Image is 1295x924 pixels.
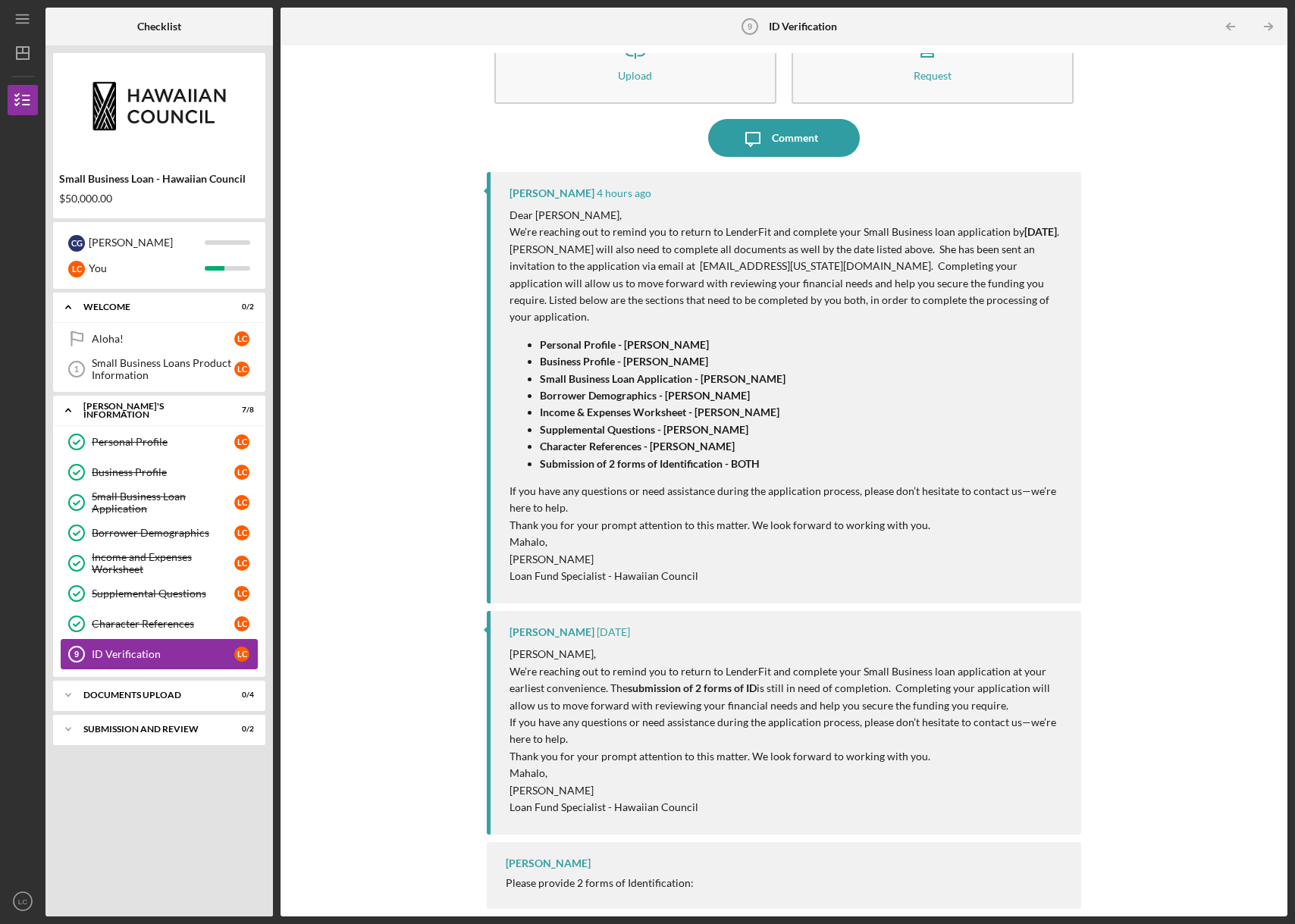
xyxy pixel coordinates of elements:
a: Borrower DemographicsLC [61,518,258,548]
time: 2025-10-14 01:49 [597,187,651,199]
div: [PERSON_NAME] [510,626,594,638]
div: L C [234,525,249,540]
strong: Borrower Demographics - [PERSON_NAME] [540,389,750,402]
b: Checklist [137,20,181,33]
strong: Income & Expenses Worksheet - [PERSON_NAME] [540,406,779,418]
button: Upload [494,17,776,104]
div: L C [234,434,249,449]
a: Character ReferencesLC [61,609,258,639]
tspan: 9 [74,650,79,659]
p: Loan Fund Specialist - Hawaiian Council [510,799,1067,816]
time: 2025-10-01 01:39 [597,626,630,638]
div: SUBMISSION AND REVIEW [83,725,216,734]
strong: Submission of 2 forms of Identification - BOTH [540,457,760,470]
img: Product logo [53,61,265,152]
div: Request [914,70,952,81]
p: [PERSON_NAME] [510,782,1067,799]
div: L C [68,261,85,277]
div: Character References [92,618,234,630]
div: Borrower Demographics [92,527,234,539]
div: L C [234,647,249,662]
p: Thank you for your prompt attention to this matter. We look forward to working with you. [510,748,1067,765]
p: [PERSON_NAME] [510,551,1067,568]
div: Small Business Loan - Hawaiian Council [59,173,259,185]
a: Aloha!LC [61,324,258,354]
p: If you have any questions or need assistance during the application process, please don’t hesitat... [510,714,1067,748]
div: [PERSON_NAME] [506,857,591,869]
div: C G [68,235,85,252]
tspan: 9 [748,22,752,31]
a: Small Business Loan ApplicationLC [61,487,258,518]
div: Small Business Loans Product Information [92,357,234,381]
p: We’re reaching out to remind you to return to LenderFit and complete your Small Business loan app... [510,224,1067,325]
p: Thank you for your prompt attention to this matter. We look forward to working with you. [510,517,1067,534]
b: ID Verification [769,20,837,33]
p: [PERSON_NAME], [510,646,1067,662]
text: LC [18,897,27,906]
strong: [DATE] [1024,225,1057,238]
button: Request [792,17,1074,104]
div: L C [234,465,249,480]
div: Please provide 2 forms of Identification: [506,877,1067,889]
a: Supplemental QuestionsLC [61,578,258,609]
p: Dear [PERSON_NAME], [510,207,1067,224]
p: Mahalo, [510,765,1067,781]
strong: Character References - [PERSON_NAME] [540,440,735,453]
button: Comment [708,119,860,157]
p: We’re reaching out to remind you to return to LenderFit and complete your Small Business loan app... [510,663,1067,714]
strong: Personal Profile - [PERSON_NAME] [540,338,709,351]
tspan: 1 [74,365,79,374]
strong: Business Profile - [PERSON_NAME] [540,355,708,368]
a: Income and Expenses WorksheetLC [61,548,258,578]
div: Supplemental Questions [92,587,234,600]
strong: Small Business Loan Application - [PERSON_NAME] [540,372,785,385]
div: L C [234,556,249,571]
a: Personal ProfileLC [61,427,258,457]
div: Small Business Loan Application [92,490,234,515]
div: [PERSON_NAME] [89,230,205,255]
button: LC [8,886,38,916]
strong: Supplemental Questions - [PERSON_NAME] [540,423,748,436]
div: WELCOME [83,302,216,312]
div: Business Profile [92,466,234,478]
div: [PERSON_NAME] [510,187,594,199]
div: [PERSON_NAME]'S INFORMATION [83,402,216,419]
div: L C [234,586,249,601]
div: ID Verification [92,648,234,660]
a: 9ID VerificationLC [61,639,258,669]
div: 0 / 4 [227,691,254,700]
a: 1Small Business Loans Product InformationLC [61,354,258,384]
div: L C [234,616,249,631]
div: 0 / 2 [227,302,254,312]
div: L C [234,331,249,346]
p: Mahalo, [510,534,1067,550]
strong: submission of 2 forms of ID [628,681,757,694]
div: You [89,255,205,281]
div: Income and Expenses Worksheet [92,551,234,575]
div: 0 / 2 [227,725,254,734]
div: Personal Profile [92,436,234,448]
p: Loan Fund Specialist - Hawaiian Council [510,568,1067,584]
div: DOCUMENTS UPLOAD [83,691,216,700]
div: $50,000.00 [59,193,259,205]
p: If you have any questions or need assistance during the application process, please don’t hesitat... [510,483,1067,517]
div: Comment [772,119,818,157]
div: L C [234,362,249,377]
div: Aloha! [92,333,234,345]
div: 7 / 8 [227,406,254,415]
a: Business ProfileLC [61,457,258,487]
div: L C [234,495,249,510]
div: Upload [618,70,652,81]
